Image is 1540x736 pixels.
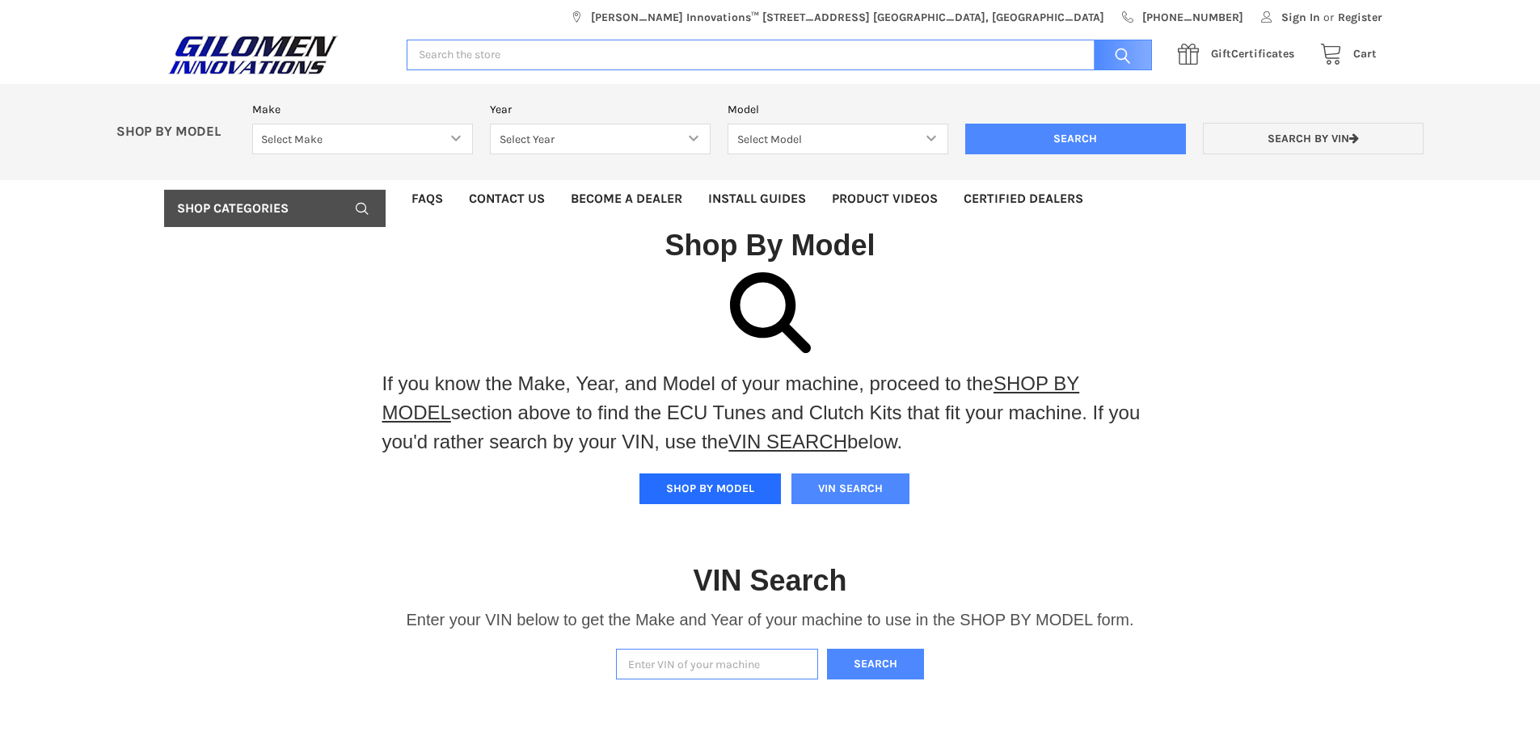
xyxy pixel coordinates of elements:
[382,372,1080,423] a: SHOP BY MODEL
[1311,44,1377,65] a: Cart
[1142,9,1243,26] span: [PHONE_NUMBER]
[1203,123,1424,154] a: Search by VIN
[407,40,1152,71] input: Search the store
[558,180,695,217] a: Become a Dealer
[693,562,846,599] h1: VIN Search
[728,431,847,452] a: VIN SEARCH
[1281,9,1320,26] span: Sign In
[490,101,711,118] label: Year
[108,124,244,141] p: SHOP BY MODEL
[827,649,924,680] button: Search
[1169,44,1311,65] a: GiftCertificates
[1353,47,1377,61] span: Cart
[382,369,1158,456] p: If you know the Make, Year, and Model of your machine, proceed to the section above to find the E...
[616,649,818,680] input: Enter VIN of your machine
[252,101,473,118] label: Make
[1211,47,1231,61] span: Gift
[1086,40,1152,71] input: Search
[819,180,951,217] a: Product Videos
[164,35,342,75] img: GILOMEN INNOVATIONS
[591,9,1104,26] span: [PERSON_NAME] Innovations™ [STREET_ADDRESS] [GEOGRAPHIC_DATA], [GEOGRAPHIC_DATA]
[965,124,1186,154] input: Search
[456,180,558,217] a: Contact Us
[399,180,456,217] a: FAQs
[164,227,1377,263] h1: Shop By Model
[406,608,1133,632] p: Enter your VIN below to get the Make and Year of your machine to use in the SHOP BY MODEL form.
[639,473,781,504] button: SHOP BY MODEL
[695,180,819,217] a: Install Guides
[728,101,948,118] label: Model
[164,35,390,75] a: GILOMEN INNOVATIONS
[951,180,1096,217] a: Certified Dealers
[1211,47,1294,61] span: Certificates
[164,190,386,227] a: Shop Categories
[791,473,909,504] button: VIN SEARCH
